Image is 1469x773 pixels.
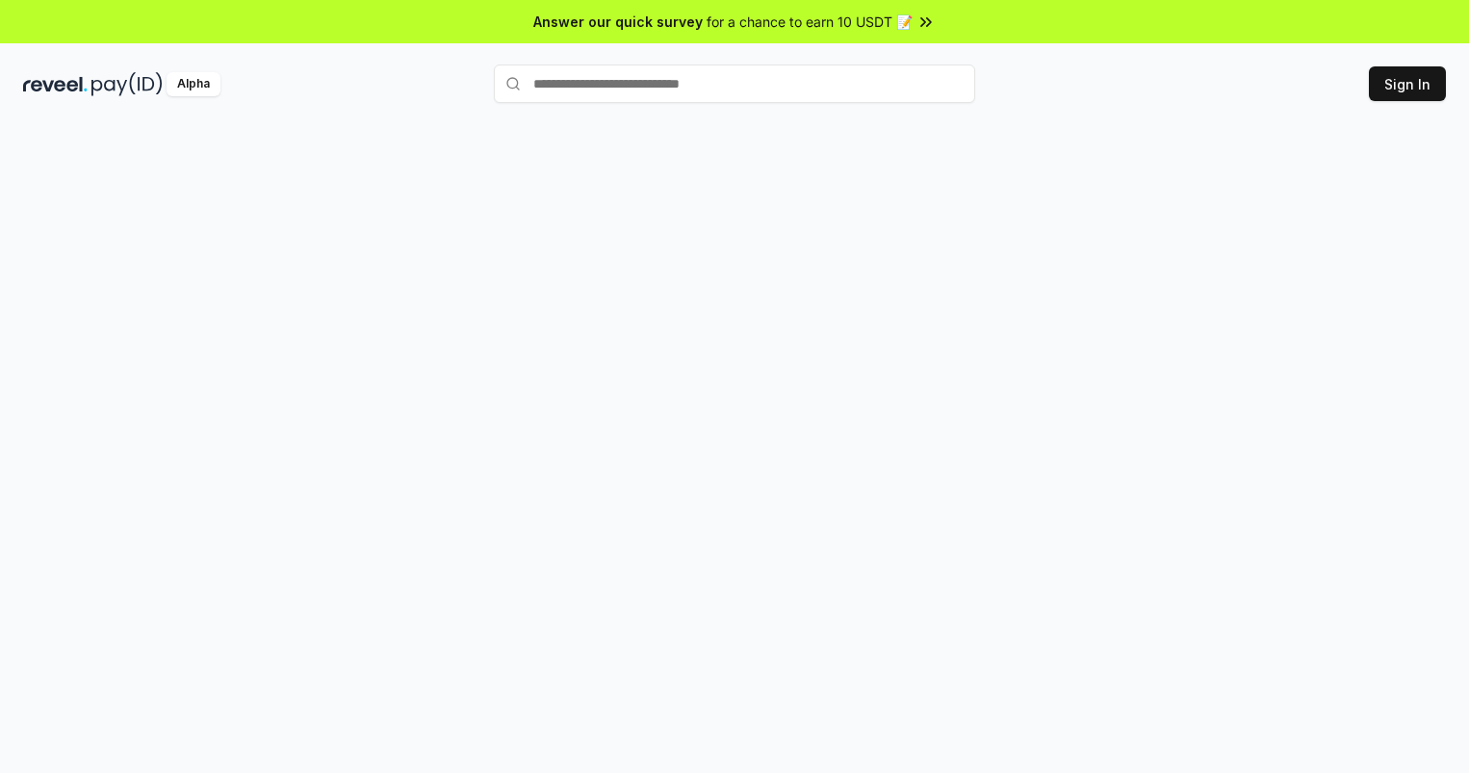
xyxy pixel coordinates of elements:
span: for a chance to earn 10 USDT 📝 [707,12,913,32]
img: pay_id [91,72,163,96]
div: Alpha [167,72,220,96]
img: reveel_dark [23,72,88,96]
span: Answer our quick survey [533,12,703,32]
button: Sign In [1369,66,1446,101]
